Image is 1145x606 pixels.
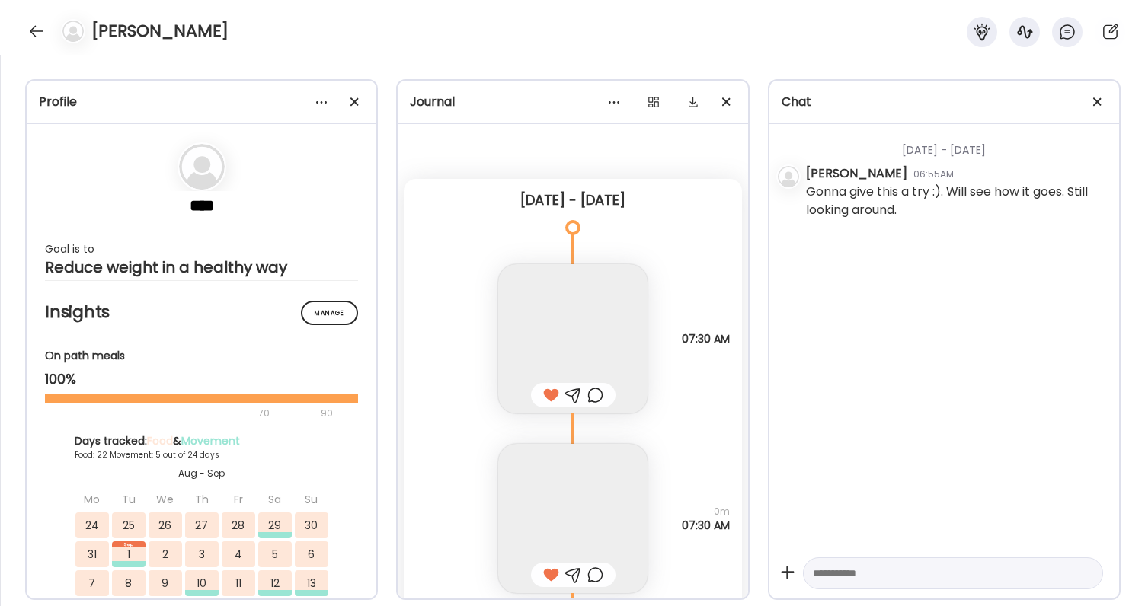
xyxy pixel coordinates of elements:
[301,301,358,325] div: Manage
[112,486,146,512] div: Tu
[258,486,292,512] div: Sa
[45,348,358,364] div: On path meals
[782,93,1107,111] div: Chat
[806,164,907,183] div: [PERSON_NAME]
[258,512,292,538] div: 29
[45,301,358,324] h2: Insights
[295,570,328,596] div: 13
[181,433,240,448] span: Movement
[149,512,182,538] div: 26
[112,512,146,538] div: 25
[258,541,292,567] div: 5
[222,486,255,512] div: Fr
[39,93,364,111] div: Profile
[147,433,173,448] span: Food
[75,512,109,538] div: 24
[682,332,730,346] span: 07:30 AM
[62,21,84,42] img: bg-avatar-default.svg
[295,512,328,538] div: 30
[75,467,329,480] div: Aug - Sep
[185,570,219,596] div: 10
[112,541,146,547] div: Sep
[416,191,729,209] div: [DATE] - [DATE]
[295,486,328,512] div: Su
[45,240,358,258] div: Goal is to
[112,541,146,567] div: 1
[778,166,799,187] img: bg-avatar-default.svg
[806,183,1107,219] div: Gonna give this a try :). Will see how it goes. Still looking around.
[185,512,219,538] div: 27
[179,144,225,190] img: bg-avatar-default.svg
[75,486,109,512] div: Mo
[149,486,182,512] div: We
[45,370,358,388] div: 100%
[222,541,255,567] div: 4
[185,541,219,567] div: 3
[185,486,219,512] div: Th
[91,19,229,43] h4: [PERSON_NAME]
[319,404,334,423] div: 90
[222,512,255,538] div: 28
[682,518,730,532] span: 07:30 AM
[75,541,109,567] div: 31
[913,167,954,181] div: 06:55AM
[112,570,146,596] div: 8
[222,570,255,596] div: 11
[295,541,328,567] div: 6
[149,541,182,567] div: 2
[258,570,292,596] div: 12
[45,258,358,276] div: Reduce weight in a healthy way
[806,124,1107,164] div: [DATE] - [DATE]
[682,505,730,518] span: 0m
[149,570,182,596] div: 9
[75,449,329,461] div: Food: 22 Movement: 5 out of 24 days
[75,433,329,449] div: Days tracked: &
[410,93,735,111] div: Journal
[75,570,109,596] div: 7
[45,404,316,423] div: 70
